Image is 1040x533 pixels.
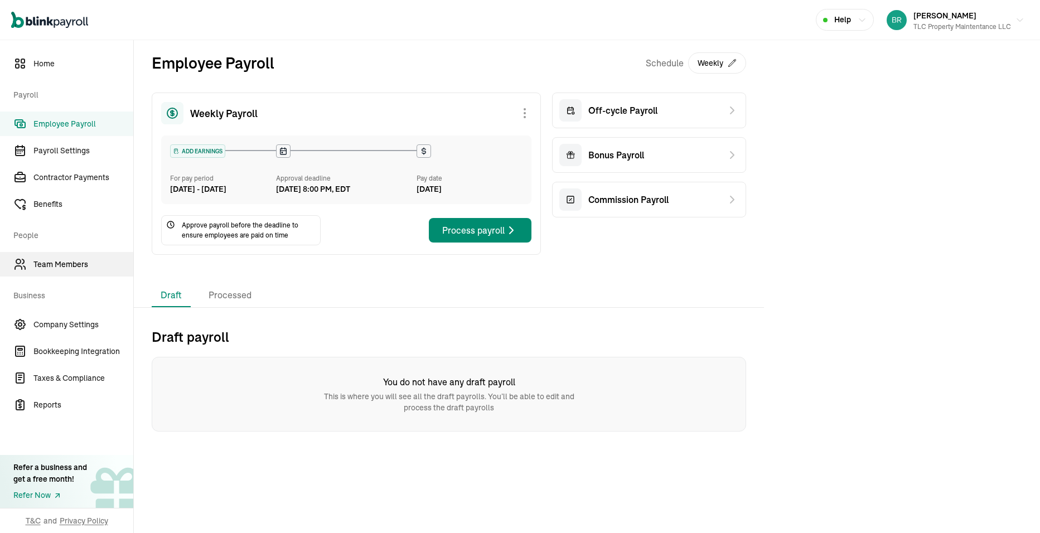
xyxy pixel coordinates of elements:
div: Schedule [646,51,746,75]
span: [PERSON_NAME] [913,11,976,21]
span: Off-cycle Payroll [588,104,657,117]
span: People [13,219,127,250]
span: T&C [26,515,41,526]
span: Payroll [13,78,127,109]
div: For pay period [170,173,276,183]
span: Payroll Settings [33,145,133,157]
span: Bonus Payroll [588,148,644,162]
h2: Draft payroll [152,328,746,346]
span: Approve payroll before the deadline to ensure employees are paid on time [182,220,316,240]
span: Home [33,58,133,70]
p: This is where you will see all the draft payrolls. You’ll be able to edit and process the draft p... [315,391,583,413]
span: Weekly Payroll [190,106,258,121]
span: Reports [33,399,133,411]
span: Taxes & Compliance [33,372,133,384]
button: Process payroll [429,218,531,243]
button: Weekly [688,52,746,74]
span: Team Members [33,259,133,270]
div: Process payroll [442,224,518,237]
div: Refer a business and get a free month! [13,462,87,485]
div: Approval deadline [276,173,413,183]
li: Draft [152,284,191,307]
button: Help [816,9,874,31]
div: [DATE] [417,183,523,195]
a: Refer Now [13,490,87,501]
span: Help [834,14,851,26]
span: Commission Payroll [588,193,669,206]
span: Contractor Payments [33,172,133,183]
span: Benefits [33,198,133,210]
div: [DATE] 8:00 PM, EDT [276,183,350,195]
iframe: Chat Widget [854,413,1040,533]
nav: Global [11,4,88,36]
div: Pay date [417,173,523,183]
h2: Employee Payroll [152,51,274,75]
div: TLC Property Maintentance LLC [913,22,1011,32]
h6: You do not have any draft payroll [315,375,583,389]
button: [PERSON_NAME]TLC Property Maintentance LLC [882,6,1029,34]
div: ADD EARNINGS [171,145,225,157]
span: Bookkeeping Integration [33,346,133,357]
span: Employee Payroll [33,118,133,130]
div: [DATE] - [DATE] [170,183,276,195]
li: Processed [200,284,260,307]
span: Privacy Policy [60,515,108,526]
span: Business [13,279,127,310]
span: Company Settings [33,319,133,331]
